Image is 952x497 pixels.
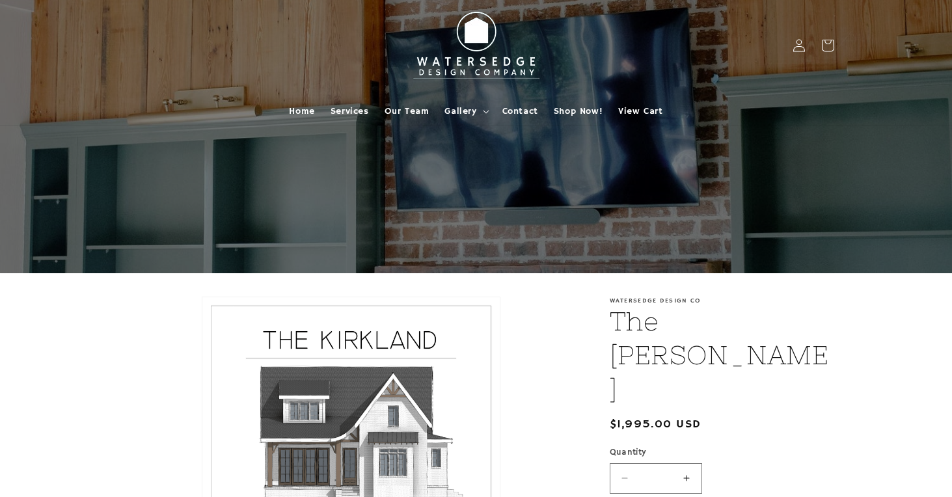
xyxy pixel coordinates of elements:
[323,98,377,125] a: Services
[554,105,603,117] span: Shop Now!
[289,105,314,117] span: Home
[385,105,429,117] span: Our Team
[495,98,546,125] a: Contact
[502,105,538,117] span: Contact
[610,304,834,406] h1: The [PERSON_NAME]
[610,446,834,459] label: Quantity
[546,98,610,125] a: Shop Now!
[610,297,834,304] p: Watersedge Design Co
[405,5,548,86] img: Watersedge Design Co
[444,105,476,117] span: Gallery
[610,416,701,433] span: $1,995.00 USD
[281,98,322,125] a: Home
[610,98,670,125] a: View Cart
[331,105,369,117] span: Services
[437,98,494,125] summary: Gallery
[618,105,662,117] span: View Cart
[377,98,437,125] a: Our Team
